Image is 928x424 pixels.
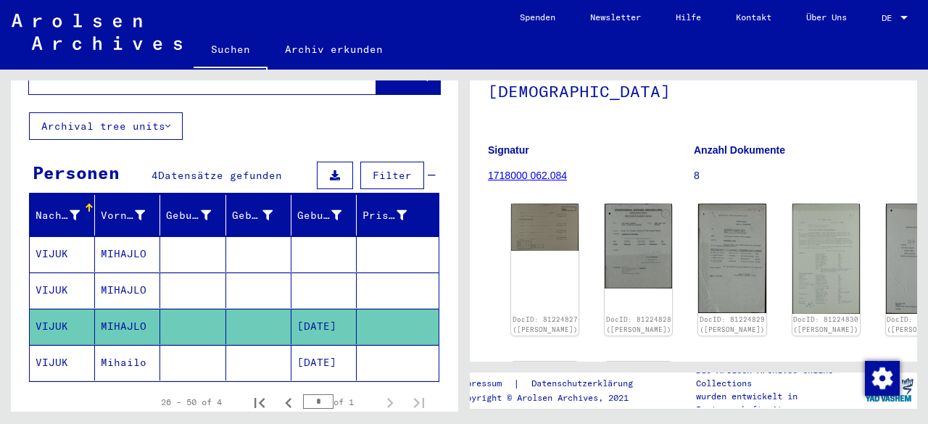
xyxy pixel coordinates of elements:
[303,395,376,409] div: of 1
[793,315,858,333] a: DocID: 81224830 ([PERSON_NAME])
[700,315,765,333] a: DocID: 81224829 ([PERSON_NAME])
[360,162,424,189] button: Filter
[158,169,282,182] span: Datensätze gefunden
[30,236,95,272] mat-cell: VIJUK
[511,204,579,251] img: 001.jpg
[792,204,860,314] img: 001.jpg
[95,195,160,236] mat-header-cell: Vorname
[30,195,95,236] mat-header-cell: Nachname
[245,388,274,417] button: First page
[291,345,357,381] mat-cell: [DATE]
[29,112,183,140] button: Archival tree units
[30,345,95,381] mat-cell: VIJUK
[95,236,160,272] mat-cell: MIHAJLO
[488,170,567,181] a: 1718000 062.084
[605,204,672,288] img: 001.jpg
[456,376,513,391] a: Impressum
[226,195,291,236] mat-header-cell: Geburt‏
[30,273,95,308] mat-cell: VIJUK
[160,195,225,236] mat-header-cell: Geburtsname
[161,396,222,409] div: 26 – 50 of 4
[268,32,400,67] a: Archiv erkunden
[520,376,650,391] a: Datenschutzerklärung
[696,364,861,390] p: Die Arolsen Archives Online-Collections
[101,204,163,227] div: Vorname
[488,144,529,156] b: Signatur
[12,14,182,50] img: Arolsen_neg.svg
[152,169,158,182] span: 4
[456,391,650,404] p: Copyright © Arolsen Archives, 2021
[30,309,95,344] mat-cell: VIJUK
[405,388,434,417] button: Last page
[291,309,357,344] mat-cell: [DATE]
[33,159,120,186] div: Personen
[606,315,671,333] a: DocID: 81224828 ([PERSON_NAME])
[376,388,405,417] button: Next page
[95,345,160,381] mat-cell: Mihailo
[166,204,228,227] div: Geburtsname
[101,208,145,223] div: Vorname
[297,208,341,223] div: Geburtsdatum
[232,208,273,223] div: Geburt‏
[95,309,160,344] mat-cell: MIHAJLO
[291,195,357,236] mat-header-cell: Geburtsdatum
[362,208,407,223] div: Prisoner #
[166,208,210,223] div: Geburtsname
[274,388,303,417] button: Previous page
[694,168,899,183] p: 8
[373,169,412,182] span: Filter
[297,204,360,227] div: Geburtsdatum
[194,32,268,70] a: Suchen
[95,273,160,308] mat-cell: MIHAJLO
[862,372,916,408] img: yv_logo.png
[456,376,650,391] div: |
[696,390,861,416] p: wurden entwickelt in Partnerschaft mit
[513,315,578,333] a: DocID: 81224827 ([PERSON_NAME])
[865,361,900,396] img: Zustimmung ändern
[694,144,785,156] b: Anzahl Dokumente
[698,204,766,313] img: 001.jpg
[357,195,439,236] mat-header-cell: Prisoner #
[882,13,898,23] span: DE
[362,204,425,227] div: Prisoner #
[36,208,80,223] div: Nachname
[232,204,291,227] div: Geburt‏
[36,204,98,227] div: Nachname
[864,360,899,395] div: Zustimmung ändern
